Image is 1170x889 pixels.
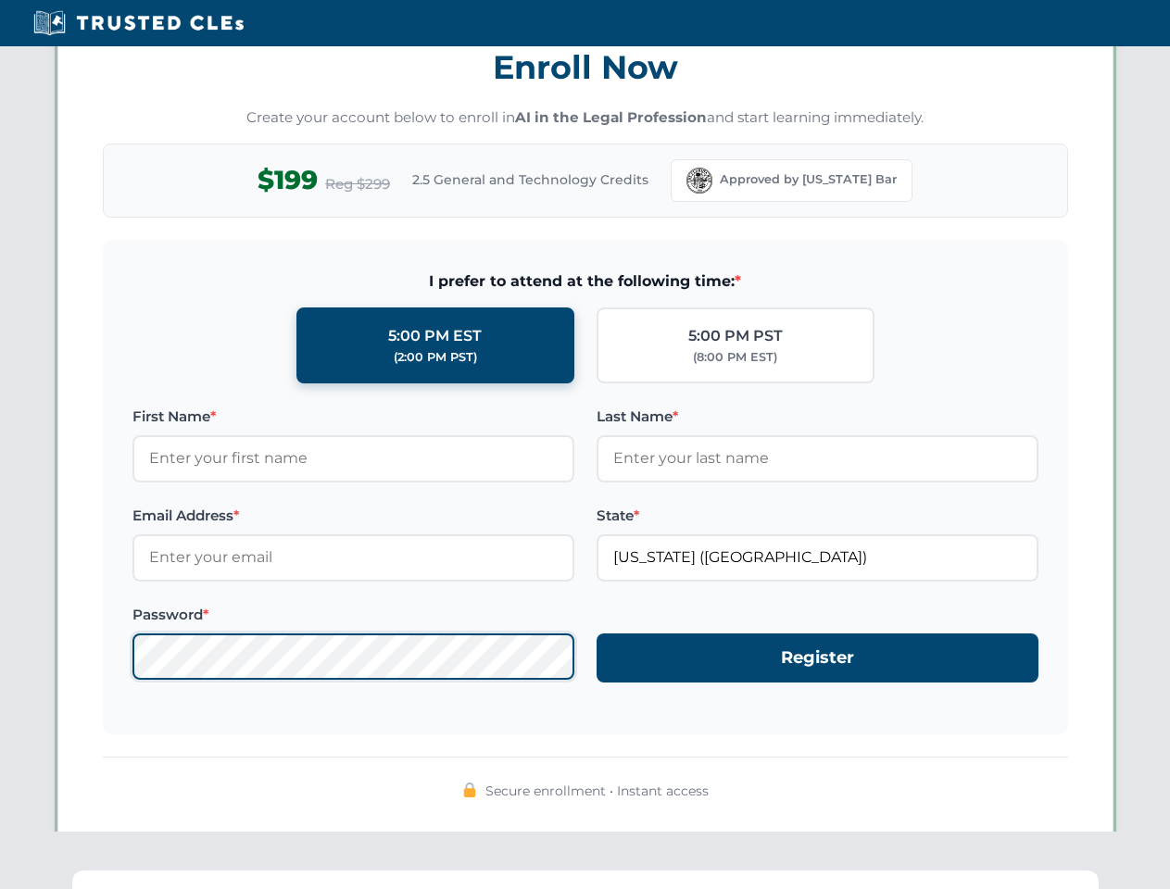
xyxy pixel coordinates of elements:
[325,173,390,195] span: Reg $299
[132,269,1038,294] span: I prefer to attend at the following time:
[720,170,897,189] span: Approved by [US_STATE] Bar
[412,169,648,190] span: 2.5 General and Technology Credits
[28,9,249,37] img: Trusted CLEs
[132,406,574,428] label: First Name
[597,505,1038,527] label: State
[132,604,574,626] label: Password
[686,168,712,194] img: Florida Bar
[688,324,783,348] div: 5:00 PM PST
[597,534,1038,581] input: Florida (FL)
[132,435,574,482] input: Enter your first name
[132,534,574,581] input: Enter your email
[462,783,477,797] img: 🔒
[388,324,482,348] div: 5:00 PM EST
[597,633,1038,682] button: Register
[394,348,477,367] div: (2:00 PM PST)
[515,108,707,126] strong: AI in the Legal Profession
[597,435,1038,482] input: Enter your last name
[693,348,777,367] div: (8:00 PM EST)
[103,107,1068,129] p: Create your account below to enroll in and start learning immediately.
[597,406,1038,428] label: Last Name
[485,781,709,801] span: Secure enrollment • Instant access
[103,38,1068,96] h3: Enroll Now
[258,159,318,201] span: $199
[132,505,574,527] label: Email Address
